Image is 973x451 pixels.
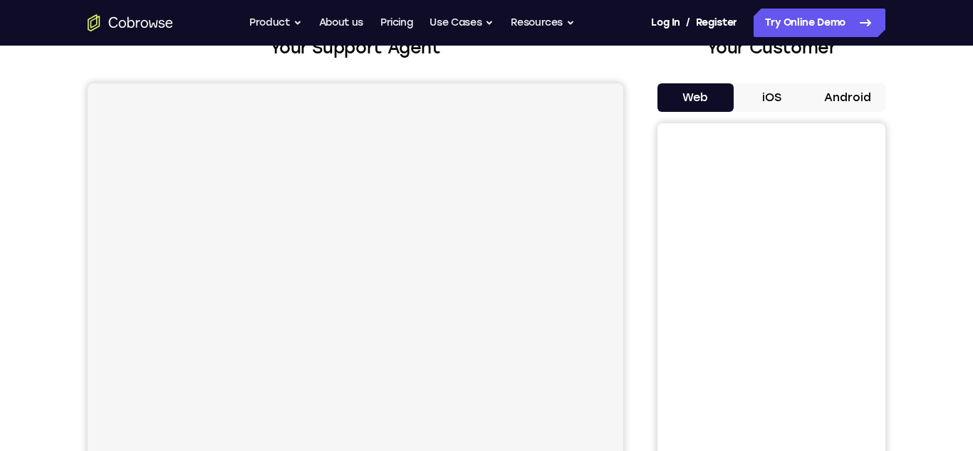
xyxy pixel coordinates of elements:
a: Log In [651,9,680,37]
button: Android [809,83,885,112]
a: Try Online Demo [754,9,885,37]
a: Register [696,9,737,37]
button: Resources [511,9,575,37]
h2: Your Support Agent [88,35,623,61]
a: Pricing [380,9,413,37]
button: Product [249,9,302,37]
span: / [686,14,690,31]
a: Go to the home page [88,14,173,31]
button: Use Cases [430,9,494,37]
button: iOS [734,83,810,112]
h2: Your Customer [657,35,885,61]
button: Web [657,83,734,112]
a: About us [319,9,363,37]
